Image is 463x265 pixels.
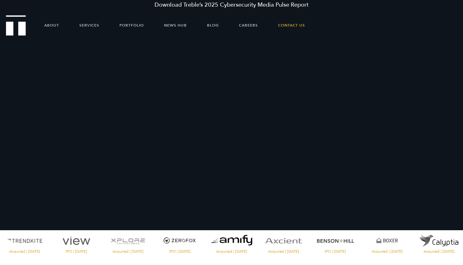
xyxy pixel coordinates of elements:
[155,250,204,253] span: IPO | [DATE]
[0,230,49,251] img: TrendKite logo
[363,230,411,253] a: Visit the Boxer website
[363,250,411,253] span: Acquired | [DATE]
[79,16,99,35] a: Services
[259,230,308,251] img: Axcient logo
[259,230,308,253] a: Visit the Axcient website
[119,16,144,35] a: Portfolio
[207,250,256,253] span: Acquired | [DATE]
[0,250,49,253] span: Acquired | [DATE]
[44,16,59,35] a: About
[207,16,219,35] a: Blog
[104,250,152,253] span: Acquired | [DATE]
[104,230,152,253] a: Visit the XPlore website
[311,230,360,251] img: Benson Hill logo
[363,230,411,251] img: Boxer logo
[0,230,49,253] a: Visit the TrendKite website
[155,230,204,251] img: ZeroFox logo
[311,250,360,253] span: IPO | [DATE]
[155,230,204,253] a: Visit the ZeroFox website
[52,230,101,251] img: View logo
[239,16,258,35] a: Careers
[52,250,101,253] span: IPO | [DATE]
[52,230,101,253] a: Visit the View website
[164,16,187,35] a: News Hub
[259,250,308,253] span: Acquired | [DATE]
[278,16,305,35] a: Contact Us
[6,15,26,35] img: Treble logo
[104,230,152,251] img: XPlore logo
[311,230,360,253] a: Visit the Benson Hill website
[207,230,256,253] a: Visit the website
